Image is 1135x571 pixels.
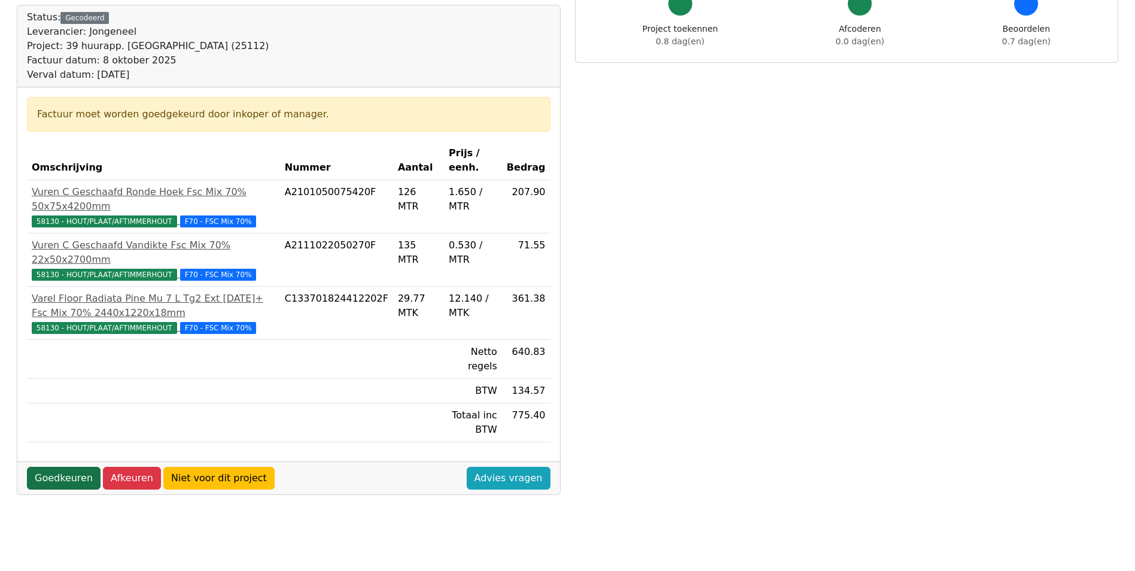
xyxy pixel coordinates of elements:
div: Verval datum: [DATE] [27,68,269,82]
div: 29.77 MTK [398,291,439,320]
span: F70 - FSC Mix 70% [180,269,257,281]
div: Beoordelen [1002,23,1051,48]
a: Niet voor dit project [163,467,275,490]
div: 1.650 / MTR [449,185,497,214]
div: Vuren C Geschaafd Vandikte Fsc Mix 70% 22x50x2700mm [32,238,275,267]
span: 58130 - HOUT/PLAAT/AFTIMMERHOUT [32,215,177,227]
div: Factuur datum: 8 oktober 2025 [27,53,269,68]
div: Leverancier: Jongeneel [27,25,269,39]
span: F70 - FSC Mix 70% [180,215,257,227]
a: Goedkeuren [27,467,101,490]
span: 0.0 dag(en) [836,37,884,46]
th: Bedrag [502,141,550,180]
td: 71.55 [502,233,550,287]
td: 640.83 [502,340,550,379]
td: 134.57 [502,379,550,403]
a: Vuren C Geschaafd Vandikte Fsc Mix 70% 22x50x2700mm58130 - HOUT/PLAAT/AFTIMMERHOUT F70 - FSC Mix 70% [32,238,275,281]
span: 0.7 dag(en) [1002,37,1051,46]
a: Afkeuren [103,467,161,490]
a: Advies vragen [467,467,550,490]
td: A2111022050270F [280,233,393,287]
th: Nummer [280,141,393,180]
td: Netto regels [444,340,502,379]
td: 775.40 [502,403,550,442]
span: F70 - FSC Mix 70% [180,322,257,334]
th: Prijs / eenh. [444,141,502,180]
td: 361.38 [502,287,550,340]
div: 0.530 / MTR [449,238,497,267]
a: Vuren C Geschaafd Ronde Hoek Fsc Mix 70% 50x75x4200mm58130 - HOUT/PLAAT/AFTIMMERHOUT F70 - FSC Mi... [32,185,275,228]
td: BTW [444,379,502,403]
div: 135 MTR [398,238,439,267]
a: Varel Floor Radiata Pine Mu 7 L Tg2 Ext [DATE]+ Fsc Mix 70% 2440x1220x18mm58130 - HOUT/PLAAT/AFTI... [32,291,275,335]
td: A2101050075420F [280,180,393,233]
div: Gecodeerd [60,12,109,24]
div: Varel Floor Radiata Pine Mu 7 L Tg2 Ext [DATE]+ Fsc Mix 70% 2440x1220x18mm [32,291,275,320]
div: Status: [27,10,269,82]
div: Project: 39 huurapp. [GEOGRAPHIC_DATA] (25112) [27,39,269,53]
th: Omschrijving [27,141,280,180]
div: Factuur moet worden goedgekeurd door inkoper of manager. [37,107,540,122]
div: Project toekennen [643,23,718,48]
div: Vuren C Geschaafd Ronde Hoek Fsc Mix 70% 50x75x4200mm [32,185,275,214]
div: 126 MTR [398,185,439,214]
span: 58130 - HOUT/PLAAT/AFTIMMERHOUT [32,322,177,334]
div: 12.140 / MTK [449,291,497,320]
td: Totaal inc BTW [444,403,502,442]
span: 0.8 dag(en) [656,37,704,46]
th: Aantal [393,141,444,180]
td: 207.90 [502,180,550,233]
td: C133701824412202F [280,287,393,340]
span: 58130 - HOUT/PLAAT/AFTIMMERHOUT [32,269,177,281]
div: Afcoderen [836,23,884,48]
